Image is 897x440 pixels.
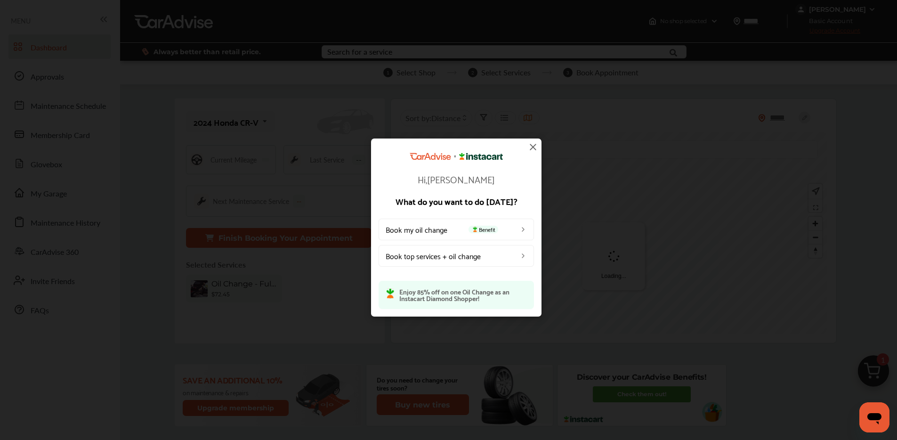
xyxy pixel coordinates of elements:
[519,226,527,233] img: left_arrow_icon.0f472efe.svg
[379,174,534,184] p: Hi, [PERSON_NAME]
[399,288,526,301] p: Enjoy 85% off on one Oil Change as an Instacart Diamond Shopper!
[471,227,479,232] img: instacart-icon.73bd83c2.svg
[379,245,534,267] a: Book top services + oil change
[379,219,534,240] a: Book my oil changeBenefit
[519,252,527,260] img: left_arrow_icon.0f472efe.svg
[859,402,889,432] iframe: Button to launch messaging window
[527,141,539,153] img: close-icon.a004319c.svg
[379,197,534,205] p: What do you want to do [DATE]?
[386,288,395,299] img: instacart-icon.73bd83c2.svg
[410,153,503,160] img: CarAdvise Instacart Logo
[469,226,498,233] span: Benefit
